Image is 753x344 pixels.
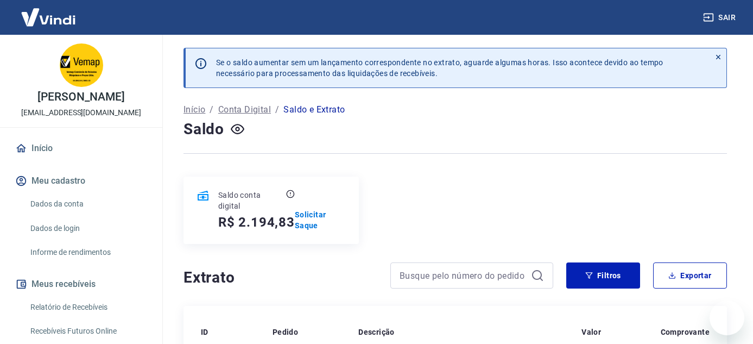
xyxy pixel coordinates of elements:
[13,1,84,34] img: Vindi
[218,190,284,211] p: Saldo conta digital
[710,301,744,335] iframe: Botão para abrir a janela de mensagens
[26,217,149,240] a: Dados de login
[210,103,213,116] p: /
[581,327,601,337] p: Valor
[183,103,205,116] a: Início
[283,103,345,116] p: Saldo e Extrato
[183,267,377,289] h4: Extrato
[216,57,663,79] p: Se o saldo aumentar sem um lançamento correspondente no extrato, aguarde algumas horas. Isso acon...
[218,214,295,231] h5: R$ 2.194,83
[26,193,149,215] a: Dados da conta
[60,43,103,87] img: da059244-fbc9-42a8-b14b-52b2a57795b2.jpeg
[183,118,224,140] h4: Saldo
[13,272,149,296] button: Meus recebíveis
[273,327,298,337] p: Pedido
[400,267,527,284] input: Busque pelo número do pedido
[661,327,710,337] p: Comprovante
[358,327,395,337] p: Descrição
[653,262,727,289] button: Exportar
[295,209,346,231] a: Solicitar Saque
[201,327,208,337] p: ID
[26,241,149,264] a: Informe de rendimentos
[26,296,149,318] a: Relatório de Recebíveis
[275,103,279,116] p: /
[26,320,149,342] a: Recebíveis Futuros Online
[566,262,640,289] button: Filtros
[701,8,740,28] button: Sair
[37,91,124,103] p: [PERSON_NAME]
[21,107,141,118] p: [EMAIL_ADDRESS][DOMAIN_NAME]
[13,169,149,193] button: Meu cadastro
[218,103,271,116] a: Conta Digital
[13,136,149,160] a: Início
